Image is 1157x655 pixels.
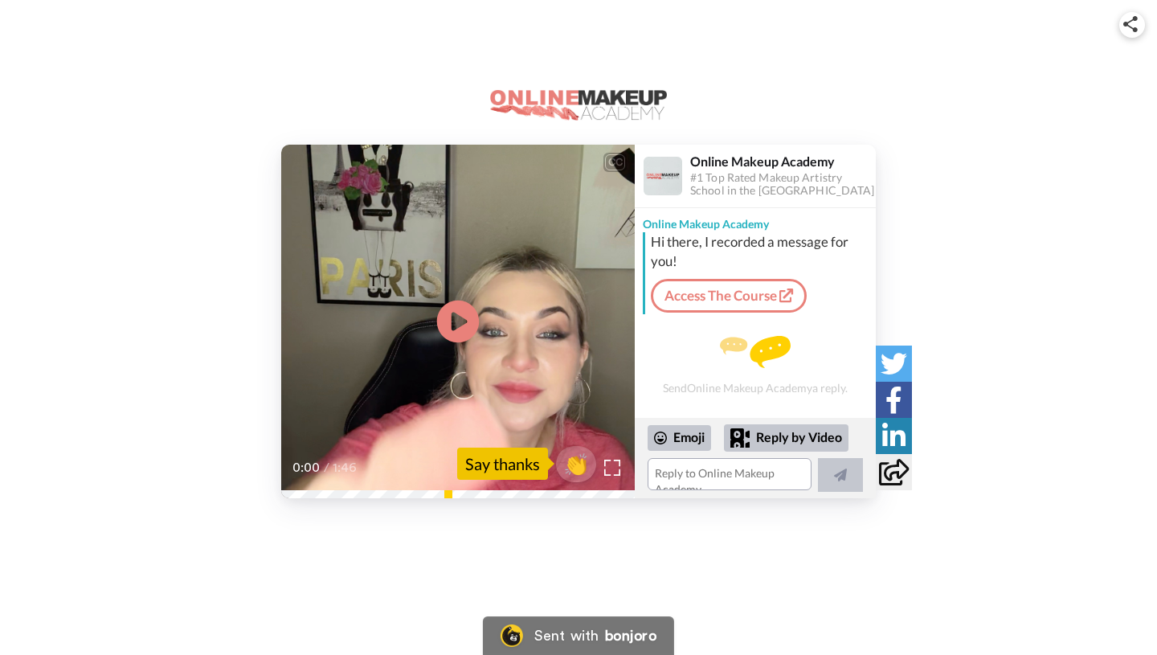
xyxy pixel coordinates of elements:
[651,232,872,271] div: Hi there, I recorded a message for you!
[635,321,876,410] div: Send Online Makeup Academy a reply.
[457,448,548,480] div: Say thanks
[556,446,596,482] button: 👏
[724,424,848,452] div: Reply by Video
[720,336,791,368] img: message.svg
[490,90,667,121] img: logo
[324,458,329,477] span: /
[556,451,596,477] span: 👏
[651,279,807,313] a: Access The Course
[644,157,682,195] img: Profile Image
[730,428,750,448] div: Reply by Video
[292,458,321,477] span: 0:00
[333,458,361,477] span: 1:46
[1123,16,1138,32] img: ic_share.svg
[690,171,875,199] div: #1 Top Rated Makeup Artistry School in the [GEOGRAPHIC_DATA]
[605,154,625,170] div: CC
[604,460,620,476] img: Full screen
[635,208,876,232] div: Online Makeup Academy
[690,154,875,169] div: Online Makeup Academy
[648,425,711,451] div: Emoji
